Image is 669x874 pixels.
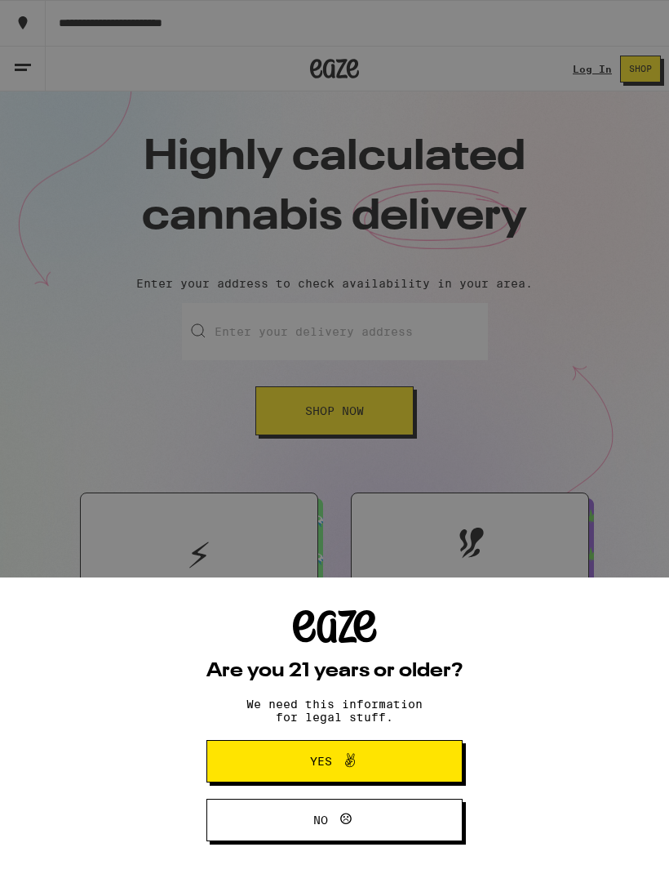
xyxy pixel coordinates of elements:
[310,756,332,767] span: Yes
[233,698,436,724] p: We need this information for legal stuff.
[206,662,463,681] h2: Are you 21 years or older?
[206,740,463,783] button: Yes
[206,799,463,841] button: No
[313,814,328,826] span: No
